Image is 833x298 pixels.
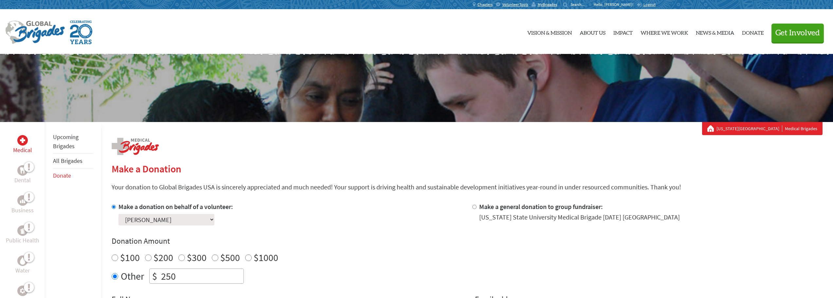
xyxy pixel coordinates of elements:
[17,255,28,266] div: Water
[53,172,71,179] a: Donate
[775,29,820,37] span: Get Involved
[11,206,34,215] p: Business
[13,146,32,155] p: Medical
[187,251,207,264] label: $300
[707,125,817,132] div: Medical Brigades
[11,195,34,215] a: BusinessBusiness
[696,15,734,49] a: News & Media
[112,138,159,155] img: logo-medical.png
[53,133,79,150] a: Upcoming Brigades
[254,251,278,264] label: $1000
[637,2,656,7] a: Logout
[17,195,28,206] div: Business
[112,163,823,175] h2: Make a Donation
[5,21,65,44] img: Global Brigades Logo
[580,15,606,49] a: About Us
[53,130,93,154] li: Upcoming Brigades
[15,255,30,275] a: WaterWater
[118,202,233,211] label: Make a donation on behalf of a volunteer:
[538,2,557,7] span: MyBrigades
[502,2,528,7] span: Volunteer Tools
[20,257,25,264] img: Water
[70,21,92,44] img: Global Brigades Celebrating 20 Years
[20,198,25,203] img: Business
[121,269,144,284] label: Other
[15,266,30,275] p: Water
[160,269,244,283] input: Enter Amount
[771,24,824,42] button: Get Involved
[479,202,603,211] label: Make a general donation to group fundraiser:
[641,15,688,49] a: Where We Work
[17,135,28,146] div: Medical
[613,15,633,49] a: Impact
[220,251,240,264] label: $500
[594,2,637,7] p: Hello, [PERSON_NAME]!
[6,236,39,245] p: Public Health
[716,125,782,132] a: [US_STATE][GEOGRAPHIC_DATA]
[20,138,25,143] img: Medical
[478,2,493,7] span: Chapters
[112,236,823,246] h4: Donation Amount
[6,225,39,245] a: Public HealthPublic Health
[17,165,28,176] div: Dental
[17,286,28,296] div: Engineering
[20,227,25,234] img: Public Health
[53,154,93,168] li: All Brigades
[120,251,140,264] label: $100
[14,165,31,185] a: DentalDental
[17,225,28,236] div: Public Health
[14,176,31,185] p: Dental
[53,168,93,183] li: Donate
[742,15,764,49] a: Donate
[20,288,25,293] img: Engineering
[20,167,25,173] img: Dental
[150,269,160,283] div: $
[154,251,173,264] label: $200
[13,135,32,155] a: MedicalMedical
[479,213,680,222] div: [US_STATE] State University Medical Brigade [DATE] [GEOGRAPHIC_DATA]
[643,2,656,7] span: Logout
[570,2,589,7] input: Search...
[527,15,572,49] a: Vision & Mission
[53,157,82,165] a: All Brigades
[112,183,823,192] p: Your donation to Global Brigades USA is sincerely appreciated and much needed! Your support is dr...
